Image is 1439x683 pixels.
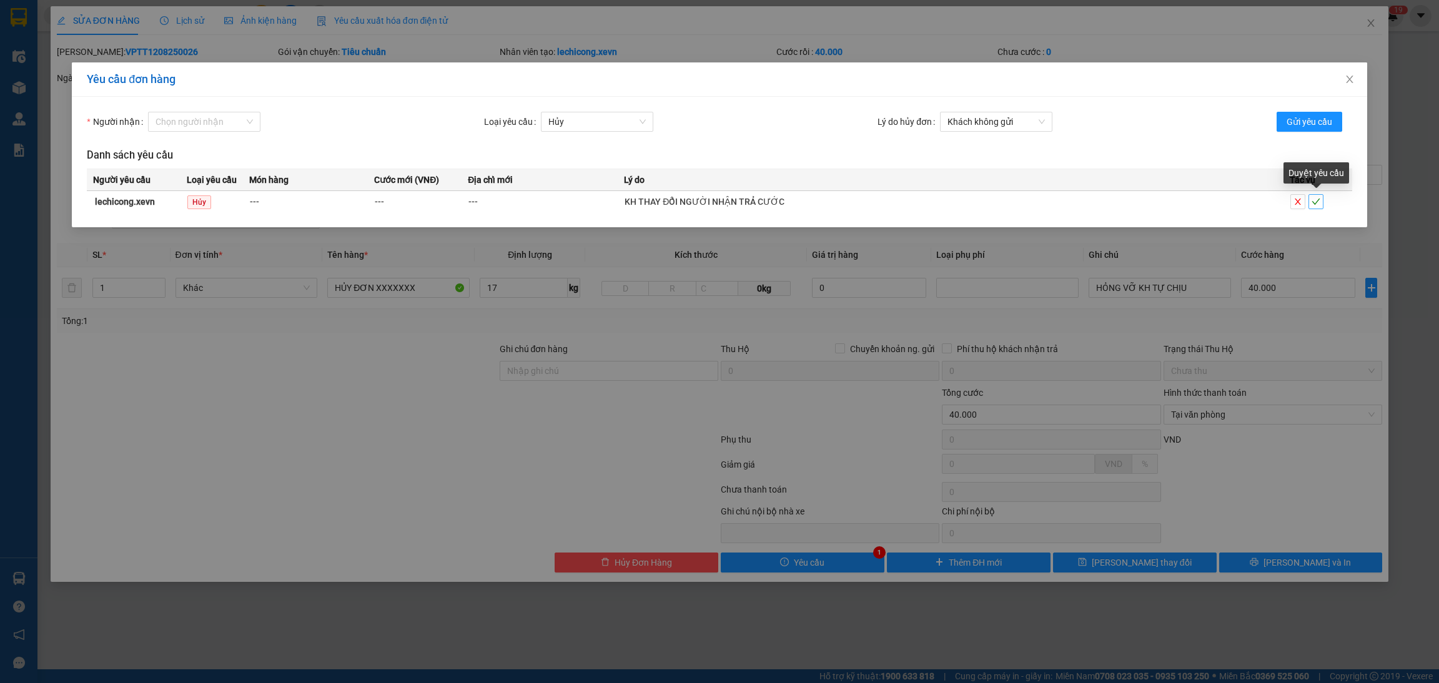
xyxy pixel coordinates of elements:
span: --- [375,197,384,207]
span: close [1291,197,1305,206]
input: Người nhận [156,112,244,131]
span: Gửi yêu cầu [1287,115,1332,129]
span: close [1345,74,1355,84]
span: Hủy [187,195,211,209]
div: Duyệt yêu cầu [1283,162,1349,184]
span: --- [468,197,478,207]
h3: Danh sách yêu cầu [87,147,1352,164]
button: close [1290,194,1305,209]
span: Địa chỉ mới [468,173,513,187]
span: --- [250,197,259,207]
div: Yêu cầu đơn hàng [87,72,1352,86]
span: check [1309,197,1323,206]
span: KH THAY ĐỔI NGƯỜI NHẬN TRẢ CƯỚC [625,197,784,207]
button: Close [1332,62,1367,97]
button: Gửi yêu cầu [1277,112,1342,132]
span: Hủy [548,112,646,131]
span: Khách không gửi [947,112,1045,131]
label: Người nhận [87,112,147,132]
label: Loại yêu cầu [484,112,541,132]
span: Món hàng [249,173,289,187]
strong: lechicong.xevn [95,197,155,207]
label: Lý do hủy đơn [878,112,940,132]
button: check [1308,194,1323,209]
span: Lý do [624,173,645,187]
span: Loại yêu cầu [187,173,237,187]
span: Cước mới (VNĐ) [374,173,439,187]
span: Người yêu cầu [93,173,151,187]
